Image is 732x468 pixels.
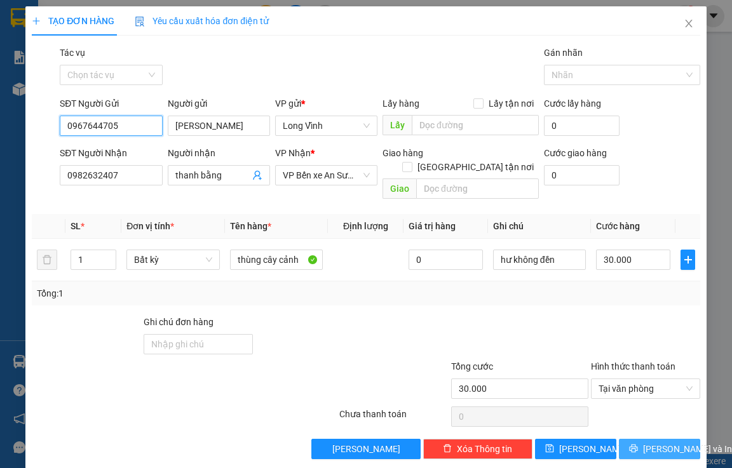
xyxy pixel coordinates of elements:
div: Người gửi [168,97,270,110]
span: close [684,18,694,29]
label: Tác vụ [60,48,85,58]
span: save [545,444,554,454]
button: Close [671,6,707,42]
span: Tên hàng [230,221,271,231]
div: Người nhận [168,146,270,160]
span: [PERSON_NAME] [332,442,400,456]
input: VD: Bàn, Ghế [230,250,323,270]
span: TẠO ĐƠN HÀNG [32,16,114,26]
span: Long Vĩnh [283,116,370,135]
span: Yêu cầu xuất hóa đơn điện tử [135,16,269,26]
label: Cước lấy hàng [544,98,601,109]
div: SĐT Người Nhận [60,146,162,160]
label: Ghi chú đơn hàng [144,317,213,327]
label: Cước giao hàng [544,148,607,158]
div: Tổng: 1 [37,286,283,300]
span: VP Bến xe An Sương [283,166,370,185]
span: Xóa Thông tin [457,442,512,456]
input: Dọc đường [412,115,539,135]
button: [PERSON_NAME] [311,439,421,459]
label: Gán nhãn [544,48,583,58]
span: Giá trị hàng [409,221,456,231]
span: Lấy [383,115,412,135]
button: delete [37,250,57,270]
input: Ghi chú đơn hàng [144,334,253,354]
img: icon [135,17,145,27]
div: Chưa thanh toán [338,407,450,429]
span: plus [681,255,694,265]
span: Cước hàng [596,221,640,231]
label: Hình thức thanh toán [591,361,675,371]
span: [PERSON_NAME] và In [643,442,732,456]
span: SL [71,221,81,231]
input: Ghi Chú [493,250,586,270]
span: plus [32,17,41,25]
span: Lấy hàng [383,98,419,109]
input: Cước giao hàng [544,165,620,185]
span: Bất kỳ [134,250,212,269]
span: Giao [383,178,416,199]
span: [PERSON_NAME] [559,442,627,456]
button: deleteXóa Thông tin [423,439,532,459]
input: 0 [409,250,483,270]
span: Giao hàng [383,148,423,158]
span: delete [443,444,452,454]
span: Tại văn phòng [599,379,693,398]
th: Ghi chú [488,214,592,239]
span: VP Nhận [275,148,311,158]
input: Cước lấy hàng [544,116,620,136]
span: [GEOGRAPHIC_DATA] tận nơi [412,160,539,174]
input: Dọc đường [416,178,539,199]
div: SĐT Người Gửi [60,97,162,110]
span: user-add [252,170,262,180]
button: plus [681,250,695,270]
span: printer [629,444,638,454]
span: Đơn vị tính [126,221,174,231]
span: Định lượng [343,221,388,231]
button: save[PERSON_NAME] [535,439,616,459]
div: VP gửi [275,97,377,110]
button: printer[PERSON_NAME] và In [619,439,700,459]
span: Tổng cước [451,361,493,371]
span: Lấy tận nơi [484,97,539,110]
